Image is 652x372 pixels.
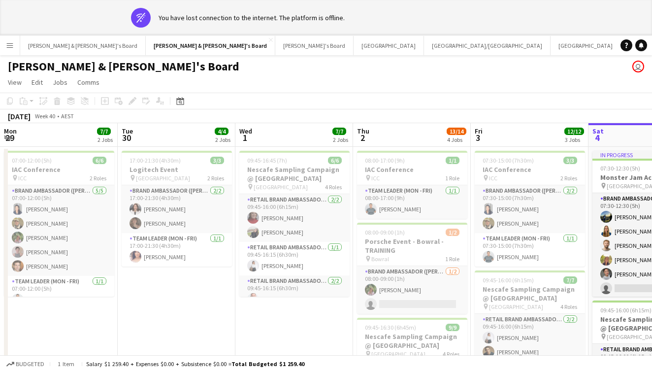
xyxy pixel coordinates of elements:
[120,132,133,143] span: 30
[356,132,369,143] span: 2
[591,132,604,143] span: 4
[365,229,405,236] span: 08:00-09:00 (1h)
[447,136,466,143] div: 4 Jobs
[8,78,22,87] span: View
[489,174,497,182] span: ICC
[239,242,350,275] app-card-role: RETAIL Brand Ambassador (Mon - Fri)1/109:45-16:15 (6h30m)[PERSON_NAME]
[560,303,577,310] span: 4 Roles
[357,185,467,219] app-card-role: Team Leader (Mon - Fri)1/108:00-17:00 (9h)[PERSON_NAME]
[159,13,345,22] div: You have lost connection to the internet. The platform is offline.
[632,61,644,72] app-user-avatar: Jenny Tu
[4,165,114,174] h3: IAC Conference
[122,127,133,135] span: Tue
[475,165,585,174] h3: IAC Conference
[483,157,534,164] span: 07:30-15:00 (7h30m)
[4,76,26,89] a: View
[90,174,106,182] span: 2 Roles
[563,276,577,284] span: 7/7
[53,78,67,87] span: Jobs
[130,157,181,164] span: 17:00-21:30 (4h30m)
[2,132,17,143] span: 29
[122,165,232,174] h3: Logitech Event
[32,78,43,87] span: Edit
[332,128,346,135] span: 7/7
[446,229,459,236] span: 1/2
[122,151,232,267] app-job-card: 17:00-21:30 (4h30m)3/3Logitech Event [GEOGRAPHIC_DATA]2 RolesBrand Ambassador ([PERSON_NAME])2/21...
[446,157,459,164] span: 1/1
[239,165,350,183] h3: Nescafe Sampling Campaign @ [GEOGRAPHIC_DATA]
[357,332,467,350] h3: Nescafe Sampling Campaign @ [GEOGRAPHIC_DATA]
[5,359,46,370] button: Budgeted
[247,157,287,164] span: 09:45-16:45 (7h)
[333,136,348,143] div: 2 Jobs
[565,136,584,143] div: 3 Jobs
[475,185,585,233] app-card-role: Brand Ambassador ([PERSON_NAME])2/207:30-15:00 (7h30m)[PERSON_NAME][PERSON_NAME]
[357,165,467,174] h3: IAC Conference
[475,233,585,267] app-card-role: Team Leader (Mon - Fri)1/107:30-15:00 (7h30m)[PERSON_NAME]
[357,223,467,314] app-job-card: 08:00-09:00 (1h)1/2Porsche Event - Bowral - TRAINING Bowral1 RoleBrand Ambassador ([PERSON_NAME])...
[475,314,585,362] app-card-role: RETAIL Brand Ambassador (Mon - Fri)2/209:45-16:00 (6h15m)[PERSON_NAME][PERSON_NAME]
[16,361,44,368] span: Budgeted
[483,276,534,284] span: 09:45-16:00 (6h15m)
[445,174,459,182] span: 1 Role
[328,157,342,164] span: 6/6
[33,112,57,120] span: Week 40
[489,303,543,310] span: [GEOGRAPHIC_DATA]
[446,324,459,331] span: 9/9
[357,151,467,219] app-job-card: 08:00-17:00 (9h)1/1IAC Conference ICC1 RoleTeam Leader (Mon - Fri)1/108:00-17:00 (9h)[PERSON_NAME]
[357,127,369,135] span: Thu
[122,185,232,233] app-card-role: Brand Ambassador ([PERSON_NAME])2/217:00-21:30 (4h30m)[PERSON_NAME][PERSON_NAME]
[354,36,424,55] button: [GEOGRAPHIC_DATA]
[12,157,52,164] span: 07:00-12:00 (5h)
[564,128,584,135] span: 12/12
[18,174,27,182] span: ICC
[254,183,308,191] span: [GEOGRAPHIC_DATA]
[4,276,114,309] app-card-role: Team Leader (Mon - Fri)1/107:00-12:00 (5h)[PERSON_NAME]
[49,76,71,89] a: Jobs
[238,132,252,143] span: 1
[325,183,342,191] span: 4 Roles
[424,36,551,55] button: [GEOGRAPHIC_DATA]/[GEOGRAPHIC_DATA]
[54,360,78,368] span: 1 item
[371,255,389,263] span: Bowral
[475,285,585,303] h3: Nescafe Sampling Campaign @ [GEOGRAPHIC_DATA]
[98,136,113,143] div: 2 Jobs
[4,151,114,297] app-job-card: 07:00-12:00 (5h)6/6IAC Conference ICC2 RolesBrand Ambassador ([PERSON_NAME])5/507:00-12:00 (5h)[P...
[371,174,380,182] span: ICC
[357,266,467,314] app-card-role: Brand Ambassador ([PERSON_NAME])1/208:00-09:00 (1h)[PERSON_NAME]
[73,76,103,89] a: Comms
[365,324,416,331] span: 09:45-16:30 (6h45m)
[122,233,232,267] app-card-role: Team Leader (Mon - Fri)1/117:00-21:30 (4h30m)[PERSON_NAME]
[97,128,111,135] span: 7/7
[475,127,483,135] span: Fri
[239,194,350,242] app-card-role: RETAIL Brand Ambassador (Mon - Fri)2/209:45-16:00 (6h15m)[PERSON_NAME][PERSON_NAME]
[275,36,354,55] button: [PERSON_NAME]'s Board
[231,360,304,368] span: Total Budgeted $1 259.40
[207,174,224,182] span: 2 Roles
[239,151,350,297] app-job-card: 09:45-16:45 (7h)6/6Nescafe Sampling Campaign @ [GEOGRAPHIC_DATA] [GEOGRAPHIC_DATA]4 RolesRETAIL B...
[447,128,466,135] span: 13/14
[563,157,577,164] span: 3/3
[357,237,467,255] h3: Porsche Event - Bowral - TRAINING
[592,127,604,135] span: Sat
[371,350,425,358] span: [GEOGRAPHIC_DATA]
[600,165,640,172] span: 07:30-12:30 (5h)
[600,306,652,314] span: 09:45-16:00 (6h15m)
[77,78,99,87] span: Comms
[86,360,304,368] div: Salary $1 259.40 + Expenses $0.00 + Subsistence $0.00 =
[239,275,350,323] app-card-role: RETAIL Brand Ambassador (Mon - Fri)2/209:45-16:15 (6h30m)[PERSON_NAME]
[8,111,31,121] div: [DATE]
[136,174,190,182] span: [GEOGRAPHIC_DATA]
[28,76,47,89] a: Edit
[146,36,275,55] button: [PERSON_NAME] & [PERSON_NAME]'s Board
[20,36,146,55] button: [PERSON_NAME] & [PERSON_NAME]'s Board
[61,112,74,120] div: AEST
[4,127,17,135] span: Mon
[365,157,405,164] span: 08:00-17:00 (9h)
[551,36,621,55] button: [GEOGRAPHIC_DATA]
